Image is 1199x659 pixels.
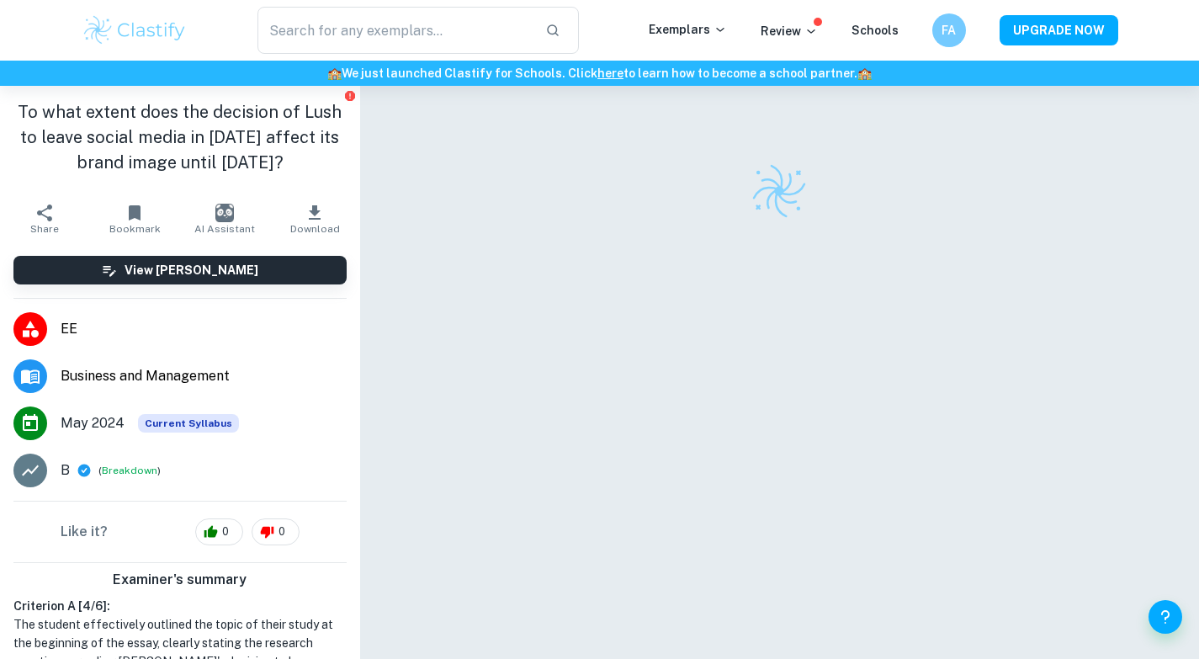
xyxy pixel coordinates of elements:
[138,414,239,433] span: Current Syllabus
[327,66,342,80] span: 🏫
[213,523,238,540] span: 0
[290,223,340,235] span: Download
[761,22,818,40] p: Review
[7,570,353,590] h6: Examiner's summary
[30,223,59,235] span: Share
[194,223,255,235] span: AI Assistant
[90,195,180,242] button: Bookmark
[98,463,161,479] span: ( )
[13,597,347,615] h6: Criterion A [ 4 / 6 ]:
[932,13,966,47] button: FA
[649,20,727,39] p: Exemplars
[857,66,872,80] span: 🏫
[215,204,234,222] img: AI Assistant
[61,366,347,386] span: Business and Management
[61,413,125,433] span: May 2024
[13,99,347,175] h1: To what extent does the decision of Lush to leave social media in [DATE] affect its brand image u...
[82,13,188,47] img: Clastify logo
[61,460,70,481] p: B
[344,89,357,102] button: Report issue
[270,195,360,242] button: Download
[1149,600,1182,634] button: Help and Feedback
[750,162,809,221] img: Clastify logo
[939,21,958,40] h6: FA
[138,414,239,433] div: This exemplar is based on the current syllabus. Feel free to refer to it for inspiration/ideas wh...
[3,64,1196,82] h6: We just launched Clastify for Schools. Click to learn how to become a school partner.
[13,256,347,284] button: View [PERSON_NAME]
[1000,15,1118,45] button: UPGRADE NOW
[102,463,157,478] button: Breakdown
[180,195,270,242] button: AI Assistant
[109,223,161,235] span: Bookmark
[61,522,108,542] h6: Like it?
[269,523,294,540] span: 0
[257,7,533,54] input: Search for any exemplars...
[852,24,899,37] a: Schools
[125,261,258,279] h6: View [PERSON_NAME]
[597,66,623,80] a: here
[61,319,347,339] span: EE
